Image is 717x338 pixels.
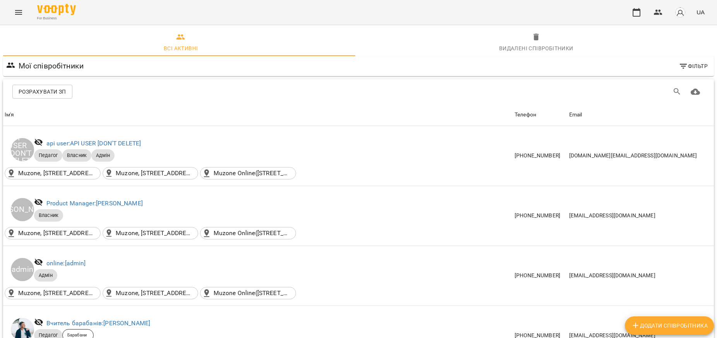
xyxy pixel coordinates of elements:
[513,186,568,246] td: [PHONE_NUMBER]
[568,246,714,306] td: [EMAIL_ADDRESS][DOMAIN_NAME]
[513,126,568,186] td: [PHONE_NUMBER]
[668,82,686,101] button: Пошук
[675,7,686,18] img: avatar_s.png
[18,169,96,178] p: Muzone, [STREET_ADDRESS]([STREET_ADDRESS]
[5,287,101,299] div: Muzone, Пастера 52(вулиця Пастера, 52, Одеса, Одеська область, Україна)
[693,5,708,19] button: UA
[515,110,536,119] div: Телефон
[214,229,291,238] p: Muzone Online([STREET_ADDRESS])
[9,3,28,22] button: Menu
[569,110,582,119] div: Email
[5,227,101,239] div: Muzone, Пастера 52(вулиця Пастера, 52, Одеса, Одеська область, Україна)
[46,259,86,267] a: online:[admin]
[116,229,193,238] p: Muzone, [STREET_ADDRESS]([STREET_ADDRESS]
[37,16,76,21] span: For Business
[696,8,705,16] span: UA
[568,186,714,246] td: [EMAIL_ADDRESS][DOMAIN_NAME]
[5,110,14,119] div: Sort
[513,246,568,306] td: [PHONE_NUMBER]
[116,169,193,178] p: Muzone, [STREET_ADDRESS]([STREET_ADDRESS]
[18,288,96,298] p: Muzone, [STREET_ADDRESS]([STREET_ADDRESS]
[91,152,115,159] span: Адмін
[11,258,34,281] div: [admin]
[5,110,14,119] div: Ім'я
[200,287,296,299] div: Muzone Online(вулиця Пастера, 52, Odesa, Odesa Oblast, Ukraine)
[686,82,705,101] button: Завантажити CSV
[631,321,708,330] span: Додати співробітника
[12,85,72,99] button: Розрахувати ЗП
[11,138,34,161] div: API USER [DON'T DELETE]
[568,126,714,186] td: [DOMAIN_NAME][EMAIL_ADDRESS][DOMAIN_NAME]
[11,198,34,221] div: [PERSON_NAME]
[679,61,708,71] span: Фільтр
[214,288,291,298] p: Muzone Online([STREET_ADDRESS])
[34,152,62,159] span: Педагог
[569,110,712,119] span: Email
[200,167,296,179] div: Muzone Online(вулиця Пастера, 52, Odesa, Odesa Oblast, Ukraine)
[46,200,143,207] a: Product Manager:[PERSON_NAME]
[46,319,151,327] a: Вчитель барабанів:[PERSON_NAME]
[499,44,573,53] div: Видалені cпівробітники
[103,227,199,239] div: Muzone, Велика Арнаутська 5(вулиця Велика Арнаутська, 5, Одеса, Одеська область, Україна)
[214,169,291,178] p: Muzone Online([STREET_ADDRESS])
[515,110,566,119] span: Телефон
[5,167,101,179] div: Muzone, Пастера 52(вулиця Пастера, 52, Одеса, Одеська область, Україна)
[515,110,536,119] div: Sort
[46,140,141,147] a: api user:API USER [DON'T DELETE]
[676,59,711,73] button: Фільтр
[164,44,198,53] div: Всі активні
[19,60,84,72] h6: Мої співробітники
[103,167,199,179] div: Muzone, Велика Арнаутська 5(вулиця Велика Арнаутська, 5, Одеса, Одеська область, Україна)
[19,87,66,96] span: Розрахувати ЗП
[18,229,96,238] p: Muzone, [STREET_ADDRESS]([STREET_ADDRESS]
[200,227,296,239] div: Muzone Online(вулиця Пастера, 52, Odesa, Odesa Oblast, Ukraine)
[5,110,512,119] span: Ім'я
[569,110,582,119] div: Sort
[34,212,63,219] span: Власник
[116,288,193,298] p: Muzone, [STREET_ADDRESS]([STREET_ADDRESS]
[103,287,199,299] div: Muzone, Велика Арнаутська 5(вулиця Велика Арнаутська, 5, Одеса, Одеська область, Україна)
[625,316,714,335] button: Додати співробітника
[3,79,714,104] div: Table Toolbar
[34,272,57,279] span: Адмін
[37,4,76,15] img: Voopty Logo
[62,152,91,159] span: Власник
